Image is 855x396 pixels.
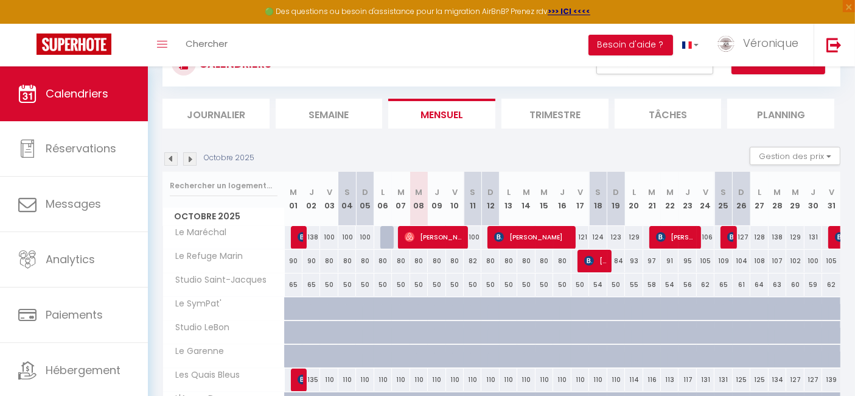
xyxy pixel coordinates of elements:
[679,274,696,296] div: 56
[607,226,625,249] div: 123
[714,274,732,296] div: 65
[703,186,708,198] abbr: V
[46,362,120,378] span: Hébergement
[507,186,511,198] abbr: L
[464,274,481,296] div: 50
[320,369,338,391] div: 110
[661,250,679,272] div: 91
[685,186,690,198] abbr: J
[661,172,679,226] th: 22
[571,172,589,226] th: 17
[553,369,571,391] div: 110
[309,186,314,198] abbr: J
[374,369,392,391] div: 110
[176,24,237,66] a: Chercher
[697,274,714,296] div: 62
[769,226,786,249] div: 138
[494,225,571,249] span: [PERSON_NAME]
[165,369,243,382] span: Les Quais Bleus
[285,250,302,272] div: 90
[446,172,464,226] th: 10
[697,226,714,249] div: 106
[714,250,732,272] div: 109
[302,369,320,391] div: 135
[625,172,643,226] th: 20
[750,147,840,165] button: Gestion des prix
[750,274,768,296] div: 64
[750,226,768,249] div: 128
[666,186,674,198] abbr: M
[392,369,410,391] div: 110
[750,250,768,272] div: 108
[464,172,481,226] th: 11
[276,99,383,129] li: Semaine
[517,172,535,226] th: 14
[536,172,553,226] th: 15
[163,208,284,225] span: Octobre 2025
[302,226,320,249] div: 138
[338,369,356,391] div: 110
[410,274,428,296] div: 50
[356,250,374,272] div: 80
[405,225,464,249] span: [PERSON_NAME]
[298,368,304,391] span: [PERSON_NAME]
[46,141,116,156] span: Réservations
[769,250,786,272] div: 107
[481,172,499,226] th: 12
[553,274,571,296] div: 50
[613,186,619,198] abbr: D
[553,250,571,272] div: 80
[607,369,625,391] div: 110
[415,186,422,198] abbr: M
[769,172,786,226] th: 28
[165,345,228,358] span: Le Garenne
[428,172,445,226] th: 09
[428,369,445,391] div: 110
[410,172,428,226] th: 08
[165,321,233,334] span: Studio LeBon
[356,274,374,296] div: 50
[648,186,655,198] abbr: M
[165,226,230,239] span: Le Maréchal
[298,225,304,249] span: [PERSON_NAME]
[786,274,804,296] div: 60
[302,250,320,272] div: 90
[786,250,804,272] div: 102
[697,369,714,391] div: 131
[517,369,535,391] div: 110
[758,186,761,198] abbr: L
[733,226,750,249] div: 127
[727,225,733,249] span: [PERSON_NAME]
[320,250,338,272] div: 80
[285,274,302,296] div: 65
[392,172,410,226] th: 07
[656,225,697,249] span: [PERSON_NAME]
[428,250,445,272] div: 80
[500,172,517,226] th: 13
[607,172,625,226] th: 19
[733,172,750,226] th: 26
[584,249,608,272] span: [PERSON_NAME]
[721,186,727,198] abbr: S
[822,172,840,226] th: 31
[679,369,696,391] div: 117
[500,250,517,272] div: 80
[46,196,101,211] span: Messages
[804,250,822,272] div: 100
[548,6,590,16] a: >>> ICI <<<<
[37,34,111,55] img: Super Booking
[481,369,499,391] div: 110
[170,175,277,197] input: Rechercher un logement...
[615,99,722,129] li: Tâches
[410,250,428,272] div: 80
[786,226,804,249] div: 129
[679,250,696,272] div: 95
[392,250,410,272] div: 80
[541,186,548,198] abbr: M
[327,186,332,198] abbr: V
[804,369,822,391] div: 127
[320,226,338,249] div: 100
[165,250,246,263] span: Le Refuge Marin
[481,274,499,296] div: 50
